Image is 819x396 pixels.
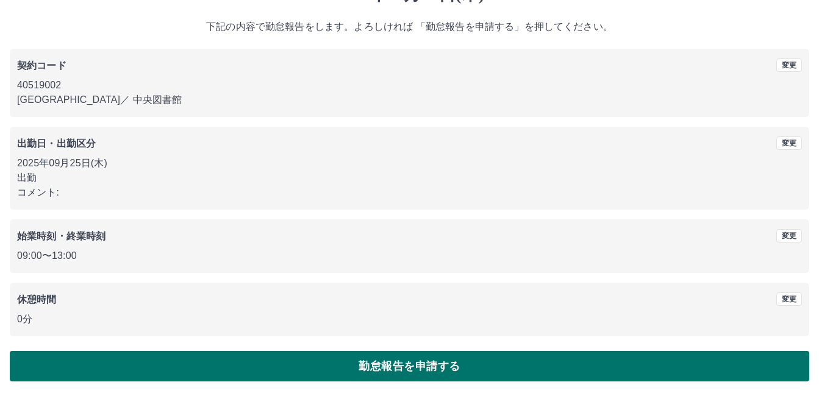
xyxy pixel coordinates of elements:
p: 0分 [17,312,802,327]
button: 勤怠報告を申請する [10,351,809,381]
p: [GEOGRAPHIC_DATA] ／ 中央図書館 [17,93,802,107]
b: 契約コード [17,60,66,71]
p: コメント: [17,185,802,200]
p: 出勤 [17,171,802,185]
b: 始業時刻・終業時刻 [17,231,106,241]
p: 40519002 [17,78,802,93]
p: 2025年09月25日(木) [17,156,802,171]
p: 下記の内容で勤怠報告をします。よろしければ 「勤怠報告を申請する」を押してください。 [10,19,809,34]
b: 出勤日・出勤区分 [17,138,96,149]
b: 休憩時間 [17,294,57,305]
button: 変更 [776,292,802,306]
button: 変更 [776,229,802,242]
button: 変更 [776,136,802,150]
button: 変更 [776,58,802,72]
p: 09:00 〜 13:00 [17,249,802,263]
